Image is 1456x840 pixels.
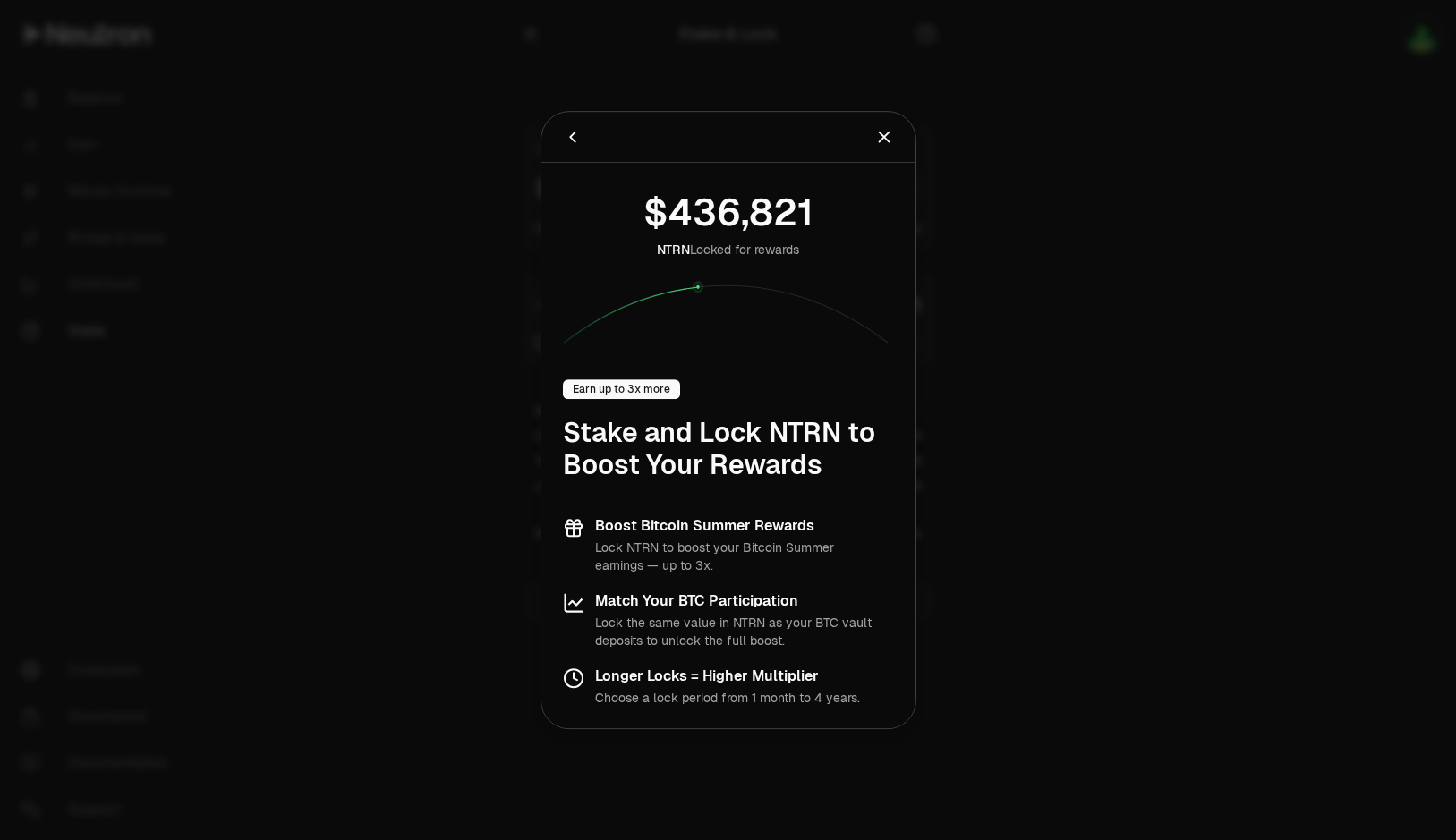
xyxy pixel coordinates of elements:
h3: Boost Bitcoin Summer Rewards [595,517,894,535]
span: NTRN [657,242,690,258]
p: Lock NTRN to boost your Bitcoin Summer earnings — up to 3x. [595,539,894,574]
h1: Stake and Lock NTRN to Boost Your Rewards [563,417,894,481]
button: Close [874,124,894,149]
p: Choose a lock period from 1 month to 4 years. [595,689,860,707]
h3: Match Your BTC Participation [595,592,894,610]
div: Locked for rewards [657,241,799,259]
h3: Longer Locks = Higher Multiplier [595,667,860,685]
p: Lock the same value in NTRN as your BTC vault deposits to unlock the full boost. [595,614,894,649]
button: Back [563,124,583,149]
div: Earn up to 3x more [563,379,680,399]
